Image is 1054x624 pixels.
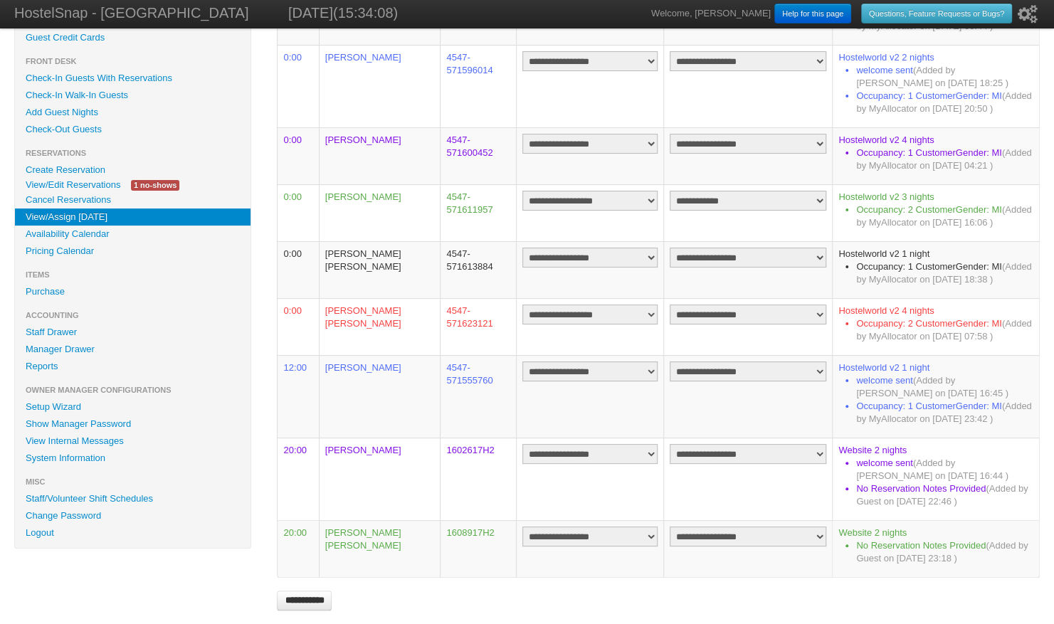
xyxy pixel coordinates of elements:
[319,184,441,241] td: [PERSON_NAME]
[832,298,1039,355] td: Hostelworld v2 4 nights
[15,266,251,283] li: Items
[832,520,1039,577] td: Website 2 nights
[774,4,851,23] a: Help for this page
[277,241,318,298] td: 0:00
[15,433,251,450] a: View Internal Messages
[440,298,516,355] td: 4547-571623121
[15,104,251,121] a: Add Guest Nights
[15,29,251,46] a: Guest Credit Cards
[832,127,1039,184] td: Hostelworld v2 4 nights
[856,400,1033,425] li: Occupancy: 1 CustomerGender: MI
[277,298,318,355] td: 0:00
[277,184,318,241] td: 0:00
[15,226,251,243] a: Availability Calendar
[440,45,516,127] td: 4547-571596014
[832,438,1039,520] td: Website 2 nights
[440,355,516,438] td: 4547-571555760
[319,45,441,127] td: [PERSON_NAME]
[1018,5,1038,23] i: Setup Wizard
[856,90,1033,115] li: Occupancy: 1 CustomerGender: MI
[15,490,251,507] a: Staff/Volunteer Shift Schedules
[15,398,251,416] a: Setup Wizard
[15,473,251,490] li: Misc
[319,127,441,184] td: [PERSON_NAME]
[15,208,251,226] a: View/Assign [DATE]
[15,450,251,467] a: System Information
[15,191,251,208] a: Cancel Reservations
[277,127,318,184] td: 0:00
[15,507,251,524] a: Change Password
[856,203,1033,229] li: Occupancy: 2 CustomerGender: MI
[131,180,179,191] span: 1 no-shows
[15,53,251,70] li: Front Desk
[15,162,251,179] a: Create Reservation
[856,458,1008,481] span: (Added by [PERSON_NAME] on [DATE] 16:44 )
[319,438,441,520] td: [PERSON_NAME]
[15,121,251,138] a: Check-Out Guests
[15,87,251,104] a: Check-In Walk-In Guests
[15,177,131,192] a: View/Edit Reservations
[440,438,516,520] td: 1602617H2
[319,355,441,438] td: [PERSON_NAME]
[15,381,251,398] li: Owner Manager Configurations
[832,45,1039,127] td: Hostelworld v2 2 nights
[15,144,251,162] li: Reservations
[832,355,1039,438] td: Hostelworld v2 1 night
[277,45,318,127] td: 0:00
[856,539,1033,565] li: No Reservation Notes Provided
[856,65,1008,88] span: (Added by [PERSON_NAME] on [DATE] 18:25 )
[277,520,318,577] td: 20:00
[856,64,1033,90] li: welcome sent
[15,358,251,375] a: Reports
[440,127,516,184] td: 4547-571600452
[15,243,251,260] a: Pricing Calendar
[277,438,318,520] td: 20:00
[15,341,251,358] a: Manager Drawer
[856,375,1008,398] span: (Added by [PERSON_NAME] on [DATE] 16:45 )
[856,260,1033,286] li: Occupancy: 1 CustomerGender: MI
[319,241,441,298] td: [PERSON_NAME] [PERSON_NAME]
[832,184,1039,241] td: Hostelworld v2 3 nights
[440,241,516,298] td: 4547-571613884
[15,70,251,87] a: Check-In Guests With Reservations
[856,317,1033,343] li: Occupancy: 2 CustomerGender: MI
[856,482,1033,508] li: No Reservation Notes Provided
[861,4,1012,23] a: Questions, Feature Requests or Bugs?
[319,298,441,355] td: [PERSON_NAME] [PERSON_NAME]
[15,324,251,341] a: Staff Drawer
[856,457,1033,482] li: welcome sent
[856,147,1033,172] li: Occupancy: 1 CustomerGender: MI
[319,520,441,577] td: [PERSON_NAME] [PERSON_NAME]
[440,520,516,577] td: 1608917H2
[120,177,190,192] a: 1 no-shows
[15,416,251,433] a: Show Manager Password
[333,5,398,21] span: (15:34:08)
[856,374,1033,400] li: welcome sent
[277,355,318,438] td: 12:00
[440,184,516,241] td: 4547-571611957
[832,241,1039,298] td: Hostelworld v2 1 night
[15,307,251,324] li: Accounting
[15,283,251,300] a: Purchase
[15,524,251,541] a: Logout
